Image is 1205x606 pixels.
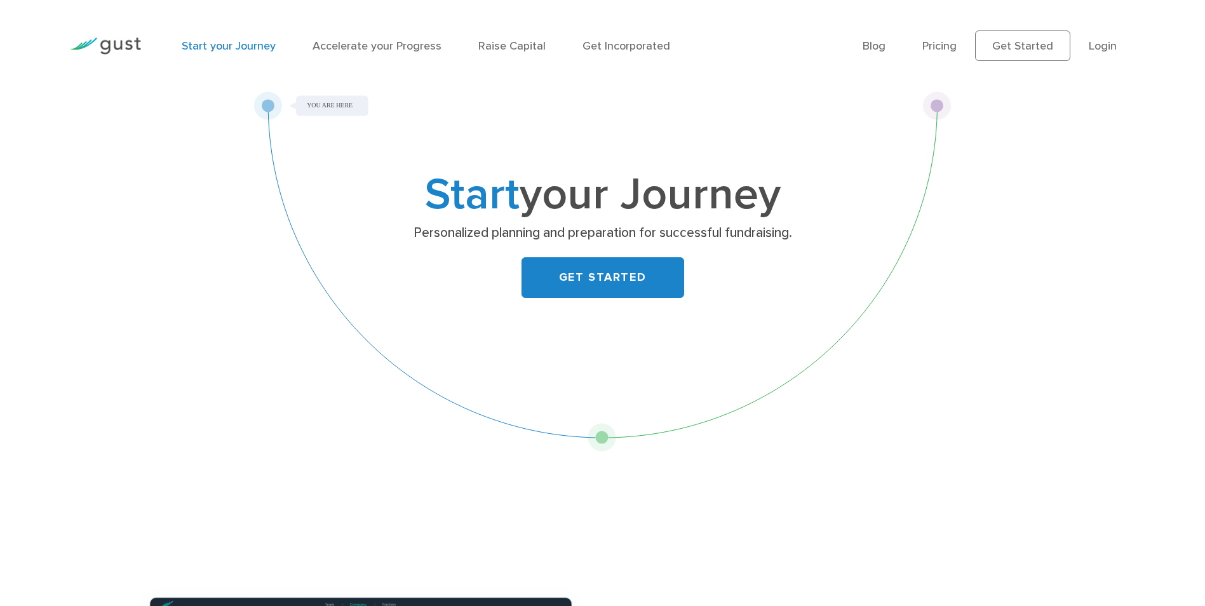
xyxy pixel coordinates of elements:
[522,257,684,298] a: GET STARTED
[425,168,520,221] span: Start
[582,39,670,53] a: Get Incorporated
[313,39,441,53] a: Accelerate your Progress
[975,30,1070,61] a: Get Started
[478,39,546,53] a: Raise Capital
[863,39,885,53] a: Blog
[182,39,276,53] a: Start your Journey
[1089,39,1117,53] a: Login
[352,175,854,215] h1: your Journey
[356,224,849,242] p: Personalized planning and preparation for successful fundraising.
[70,37,141,55] img: Gust Logo
[922,39,957,53] a: Pricing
